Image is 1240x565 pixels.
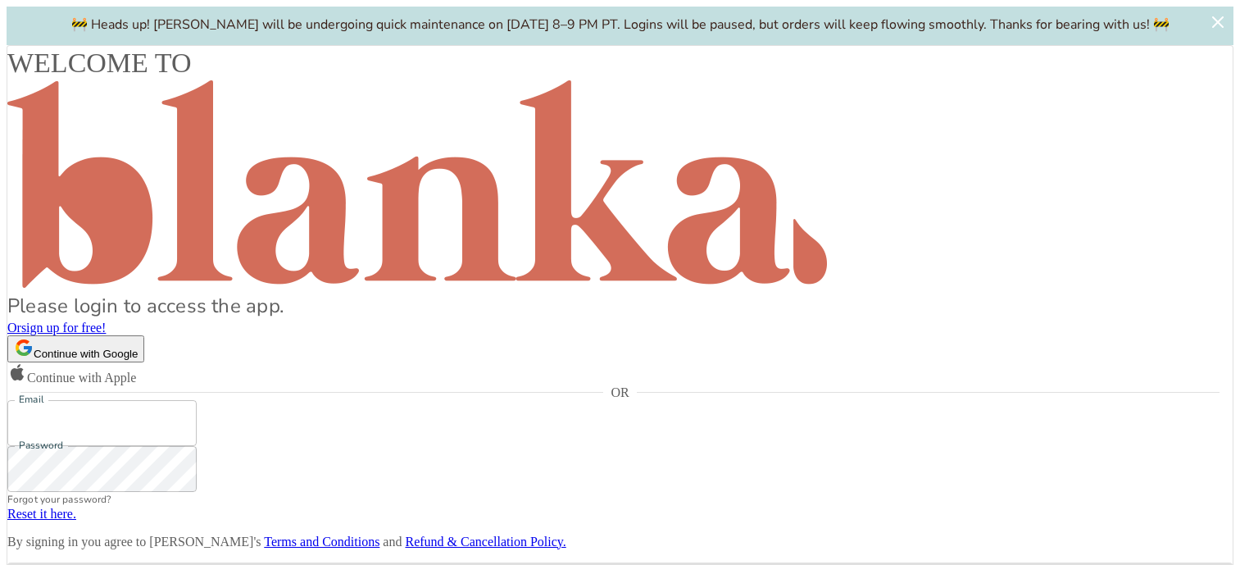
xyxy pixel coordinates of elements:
button: Continue with Google [7,335,144,362]
span: Continue with Apple [27,371,136,385]
h4: WELCOME TO [7,46,1233,80]
p: Please login to access the app. [7,291,1233,321]
p: By signing in you agree to [PERSON_NAME]'s and [7,535,1233,549]
a: Terms and Conditions [264,535,379,549]
span: OR [603,385,637,400]
img: Logo [7,80,827,288]
p: Forgot your password? [7,492,1233,507]
span: sign up for free! [21,321,107,335]
label: Email [19,393,44,407]
a: Refund & Cancellation Policy. [405,535,565,549]
label: Password [19,439,63,453]
iframe: Intercom live chat [1183,509,1223,549]
a: Orsign up for free! [7,321,106,335]
a: Reset it here. [7,507,76,521]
